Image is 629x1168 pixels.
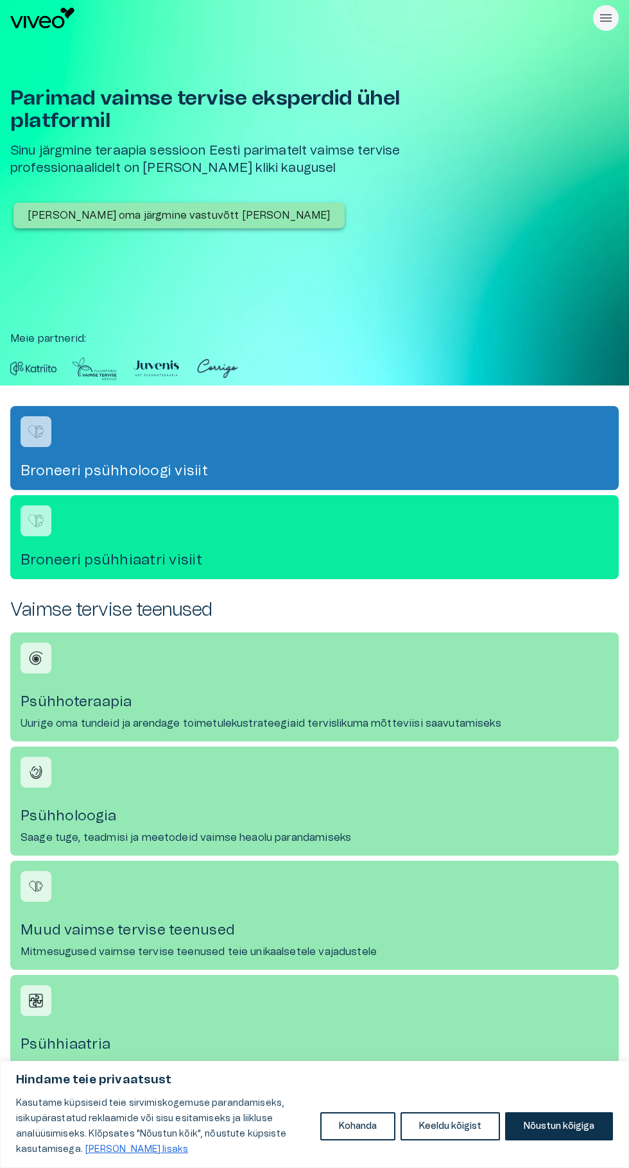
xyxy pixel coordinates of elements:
[72,357,117,381] img: Partner logo
[10,357,56,381] img: Partner logo
[10,87,426,132] h1: Parimad vaimse tervise eksperdid ühel platformil
[65,10,85,21] span: Help
[26,511,46,530] img: Broneeri psühhiaatri visiit logo
[10,8,74,28] img: Viveo logo
[26,648,46,668] img: Psühhoteraapia icon
[21,830,351,845] p: Saage tuge, teadmisi ja meetodeid vaimse heaolu parandamiseks
[26,991,46,1010] img: Psühhiaatria icon
[194,357,241,381] img: Partner logo
[10,331,619,346] p: Meie partnerid :
[85,1144,189,1155] a: Loe lisaks
[320,1112,395,1140] button: Kohanda
[26,422,46,441] img: Broneeri psühholoogi visiit logo
[21,922,608,939] h4: Muud vaimse tervise teenused
[21,716,501,731] p: Uurige oma tundeid ja arendage toimetulekustrateegiaid tervislikuma mõtteviisi saavutamiseks
[21,808,608,825] h4: Psühholoogia
[26,877,46,896] img: Muud vaimse tervise teenused icon
[21,944,377,960] p: Mitmesugused vaimse tervise teenused teie unikaalsetele vajadustele
[10,8,588,28] a: Navigate to homepage
[10,406,619,490] a: Navigate to service booking
[26,763,46,782] img: Psühholoogia icon
[21,462,608,480] h4: Broneeri psühholoogi visiit
[10,495,619,579] a: Navigate to service booking
[10,600,619,622] h2: Vaimse tervise teenused
[133,357,179,381] img: Partner logo
[21,1058,451,1074] p: Saage ekspertide hinnang ja isikustatud [PERSON_NAME] vaimse tervise vajadustele
[13,203,345,228] button: [PERSON_NAME] oma järgmine vastuvõtt [PERSON_NAME]
[28,208,331,223] p: [PERSON_NAME] oma järgmine vastuvõtt [PERSON_NAME]
[16,1096,311,1157] p: Kasutame küpsiseid teie sirvimiskogemuse parandamiseks, isikupärastatud reklaamide või sisu esita...
[593,5,619,31] button: Rippmenüü nähtavus
[505,1112,613,1140] button: Nõustun kõigiga
[16,1072,613,1088] p: Hindame teie privaatsust
[10,142,426,176] h5: Sinu järgmine teraapia sessioon Eesti parimatelt vaimse tervise professionaalidelt on [PERSON_NAM...
[21,1036,608,1053] h4: Psühhiaatria
[401,1112,500,1140] button: Keeldu kõigist
[21,552,608,569] h4: Broneeri psühhiaatri visiit
[21,693,608,711] h4: Psühhoteraapia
